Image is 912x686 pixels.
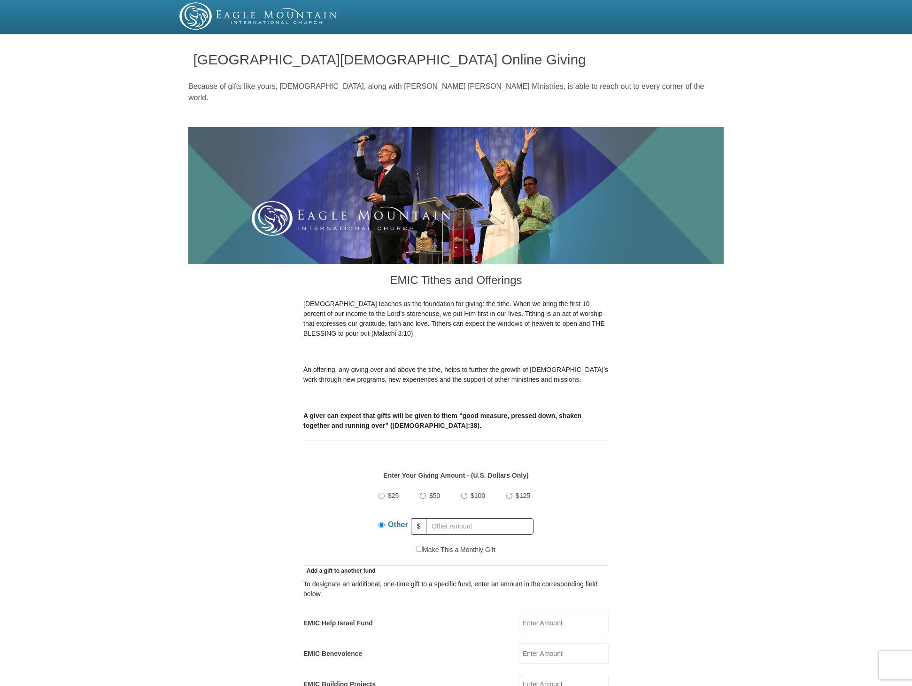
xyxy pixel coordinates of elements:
[429,492,440,499] span: $50
[426,518,533,535] input: Other Amount
[188,81,724,103] p: Because of gifts like yours, [DEMOGRAPHIC_DATA], along with [PERSON_NAME] [PERSON_NAME] Ministrie...
[516,492,530,499] span: $125
[179,2,338,30] img: EMIC
[303,649,362,659] label: EMIC Benevolence
[417,545,495,555] label: Make This a Monthly Gift
[388,520,408,528] span: Other
[471,492,485,499] span: $100
[303,299,609,339] p: [DEMOGRAPHIC_DATA] teaches us the foundation for giving: the tithe. When we bring the first 10 pe...
[519,643,609,664] input: Enter Amount
[303,412,581,429] b: A giver can expect that gifts will be given to them “good measure, pressed down, shaken together ...
[303,568,376,574] span: Add a gift to another fund
[519,613,609,633] input: Enter Amount
[388,492,399,499] span: $25
[303,365,609,385] p: An offering, any giving over and above the tithe, helps to further the growth of [DEMOGRAPHIC_DAT...
[303,579,609,599] div: To designate an additional, one-time gift to a specific fund, enter an amount in the correspondin...
[417,546,423,552] input: Make This a Monthly Gift
[303,264,609,299] h3: EMIC Tithes and Offerings
[303,618,373,628] label: EMIC Help Israel Fund
[383,472,528,479] strong: Enter Your Giving Amount - (U.S. Dollars Only)
[411,518,427,535] span: $
[193,52,719,67] h1: [GEOGRAPHIC_DATA][DEMOGRAPHIC_DATA] Online Giving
